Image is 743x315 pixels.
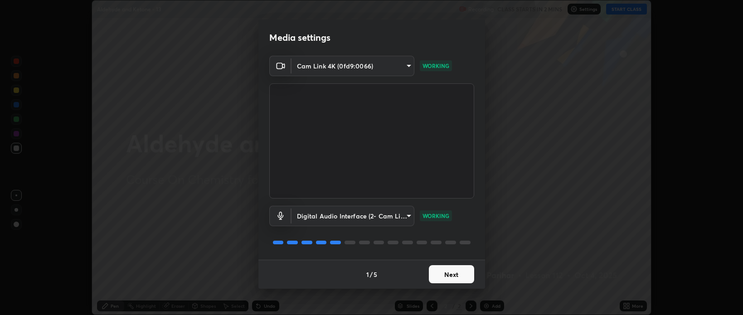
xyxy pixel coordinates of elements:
div: Cam Link 4K (0fd9:0066) [291,206,414,226]
button: Next [429,265,474,283]
h4: / [370,270,373,279]
h4: 1 [366,270,369,279]
div: Cam Link 4K (0fd9:0066) [291,56,414,76]
h2: Media settings [269,32,330,44]
p: WORKING [422,212,449,220]
h4: 5 [374,270,377,279]
p: WORKING [422,62,449,70]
